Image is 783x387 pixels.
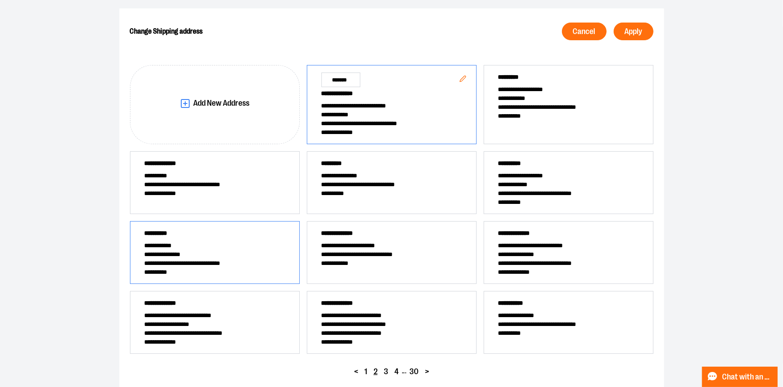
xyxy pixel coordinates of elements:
span: 30 [409,368,419,376]
span: Add New Address [193,99,249,107]
button: Edit [452,68,474,92]
h2: Change Shipping address [130,19,382,44]
button: 1 [361,365,370,378]
button: Apply [614,23,653,40]
button: Add New Address [130,65,300,144]
span: 3 [384,368,388,376]
button: 2 [370,365,381,378]
button: Chat with an Expert [702,367,778,387]
button: > [422,365,432,378]
button: < [351,365,361,378]
span: 4 [394,368,399,376]
span: < [354,368,358,376]
span: Apply [625,27,642,36]
span: 2 [374,368,378,376]
span: > [425,368,429,376]
button: 30 [406,365,422,378]
button: Cancel [562,23,607,40]
span: Chat with an Expert [722,373,772,381]
span: 1 [364,368,367,376]
span: Cancel [573,27,596,36]
span: ... [402,368,407,375]
button: 4 [391,365,402,378]
button: 3 [381,365,391,378]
